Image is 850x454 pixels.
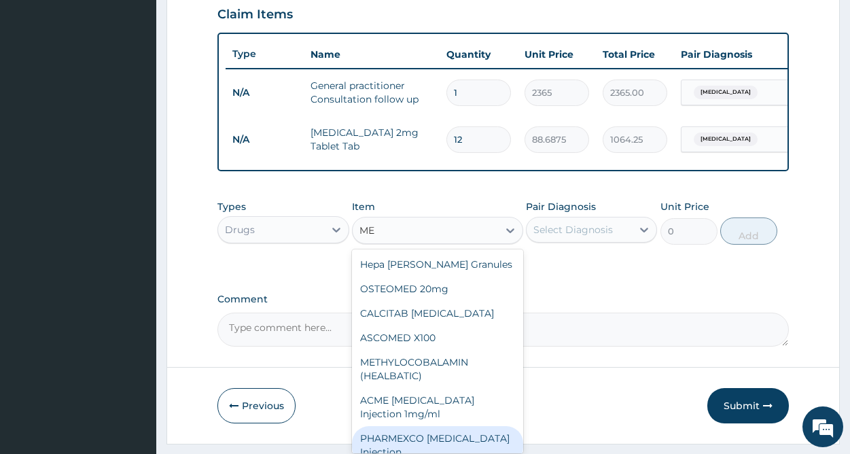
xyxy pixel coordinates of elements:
[694,133,758,146] span: [MEDICAL_DATA]
[226,41,304,67] th: Type
[226,127,304,152] td: N/A
[223,7,255,39] div: Minimize live chat window
[720,217,777,245] button: Add
[707,388,789,423] button: Submit
[352,200,375,213] label: Item
[440,41,518,68] th: Quantity
[352,252,523,277] div: Hepa [PERSON_NAME] Granules
[79,139,188,276] span: We're online!
[518,41,596,68] th: Unit Price
[352,277,523,301] div: OSTEOMED 20mg
[352,388,523,426] div: ACME [MEDICAL_DATA] Injection 1mg/ml
[304,41,440,68] th: Name
[533,223,613,237] div: Select Diagnosis
[7,307,259,354] textarea: Type your message and hit 'Enter'
[225,223,255,237] div: Drugs
[352,301,523,326] div: CALCITAB [MEDICAL_DATA]
[660,200,709,213] label: Unit Price
[694,86,758,99] span: [MEDICAL_DATA]
[596,41,674,68] th: Total Price
[352,350,523,388] div: METHYLOCOBALAMIN (HEALBATIC)
[674,41,824,68] th: Pair Diagnosis
[304,119,440,160] td: [MEDICAL_DATA] 2mg Tablet Tab
[25,68,55,102] img: d_794563401_company_1708531726252_794563401
[226,80,304,105] td: N/A
[304,72,440,113] td: General practitioner Consultation follow up
[217,294,789,305] label: Comment
[526,200,596,213] label: Pair Diagnosis
[217,201,246,213] label: Types
[217,7,293,22] h3: Claim Items
[217,388,296,423] button: Previous
[352,326,523,350] div: ASCOMED X100
[71,76,228,94] div: Chat with us now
